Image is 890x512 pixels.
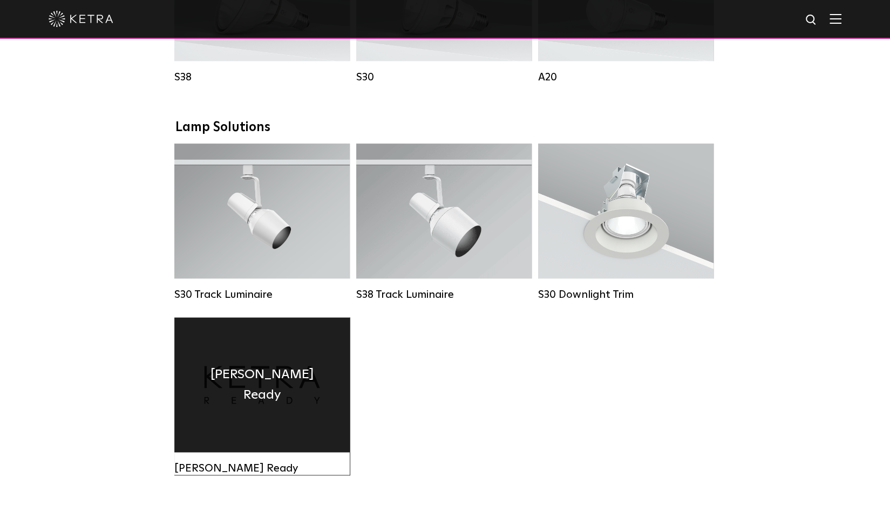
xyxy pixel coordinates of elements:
[175,120,715,135] div: Lamp Solutions
[538,288,714,301] div: S30 Downlight Trim
[49,11,113,27] img: ketra-logo-2019-white
[174,317,350,475] a: [PERSON_NAME] Ready [PERSON_NAME] Ready
[174,144,350,301] a: S30 Track Luminaire Lumen Output:1100Colors:White / BlackBeam Angles:15° / 25° / 40° / 60° / 90°W...
[356,71,532,84] div: S30
[191,364,334,406] h4: [PERSON_NAME] Ready
[356,288,532,301] div: S38 Track Luminaire
[538,144,714,301] a: S30 Downlight Trim S30 Downlight Trim
[356,144,532,301] a: S38 Track Luminaire Lumen Output:1100Colors:White / BlackBeam Angles:10° / 25° / 40° / 60°Wattage...
[174,288,350,301] div: S30 Track Luminaire
[538,71,714,84] div: A20
[174,71,350,84] div: S38
[805,13,818,27] img: search icon
[174,462,350,475] div: [PERSON_NAME] Ready
[830,13,841,24] img: Hamburger%20Nav.svg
